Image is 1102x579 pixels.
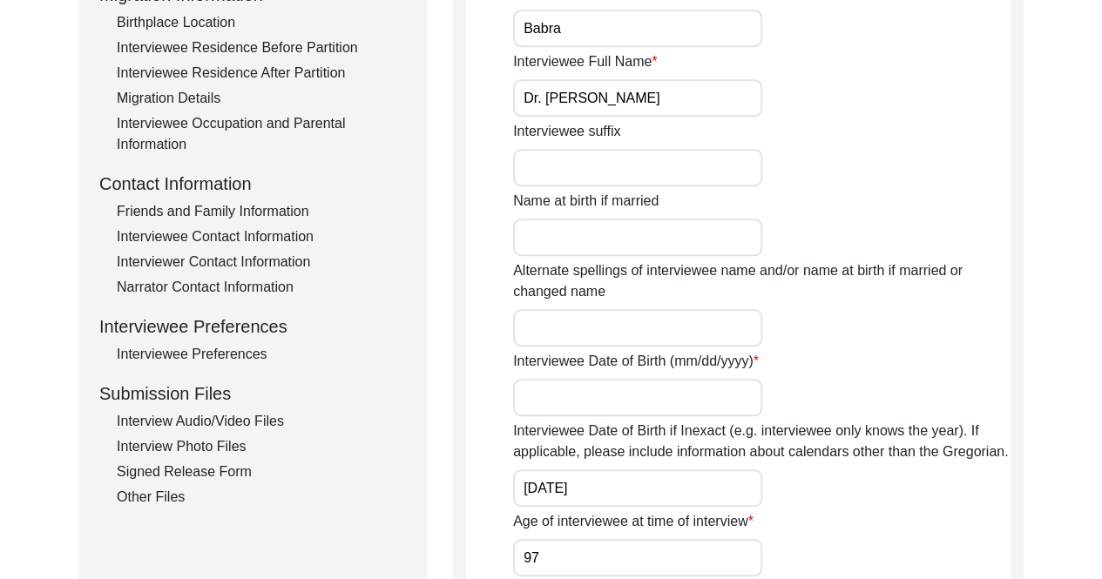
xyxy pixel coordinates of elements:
div: Other Files [117,487,406,508]
div: Interview Audio/Video Files [117,411,406,432]
div: Interviewee Residence Before Partition [117,37,406,58]
div: Interviewee Occupation and Parental Information [117,113,406,155]
div: Migration Details [117,88,406,109]
div: Narrator Contact Information [117,277,406,298]
div: Interview Photo Files [117,436,406,457]
label: Interviewee Date of Birth (mm/dd/yyyy) [513,351,759,372]
div: Contact Information [99,171,406,197]
label: Interviewee Full Name [513,51,657,72]
label: Alternate spellings of interviewee name and/or name at birth if married or changed name [513,260,1011,302]
div: Interviewee Preferences [99,313,406,340]
label: Interviewee Date of Birth if Inexact (e.g. interviewee only knows the year). If applicable, pleas... [513,421,1011,462]
label: Age of interviewee at time of interview [513,511,754,532]
div: Interviewee Contact Information [117,226,406,247]
div: Interviewee Residence After Partition [117,63,406,84]
div: Interviewer Contact Information [117,252,406,273]
div: Signed Release Form [117,461,406,482]
div: Submission Files [99,380,406,407]
label: Interviewee suffix [513,121,620,142]
div: Friends and Family Information [117,201,406,222]
label: Name at birth if married [513,191,659,212]
div: Interviewee Preferences [117,344,406,365]
div: Birthplace Location [117,12,406,33]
